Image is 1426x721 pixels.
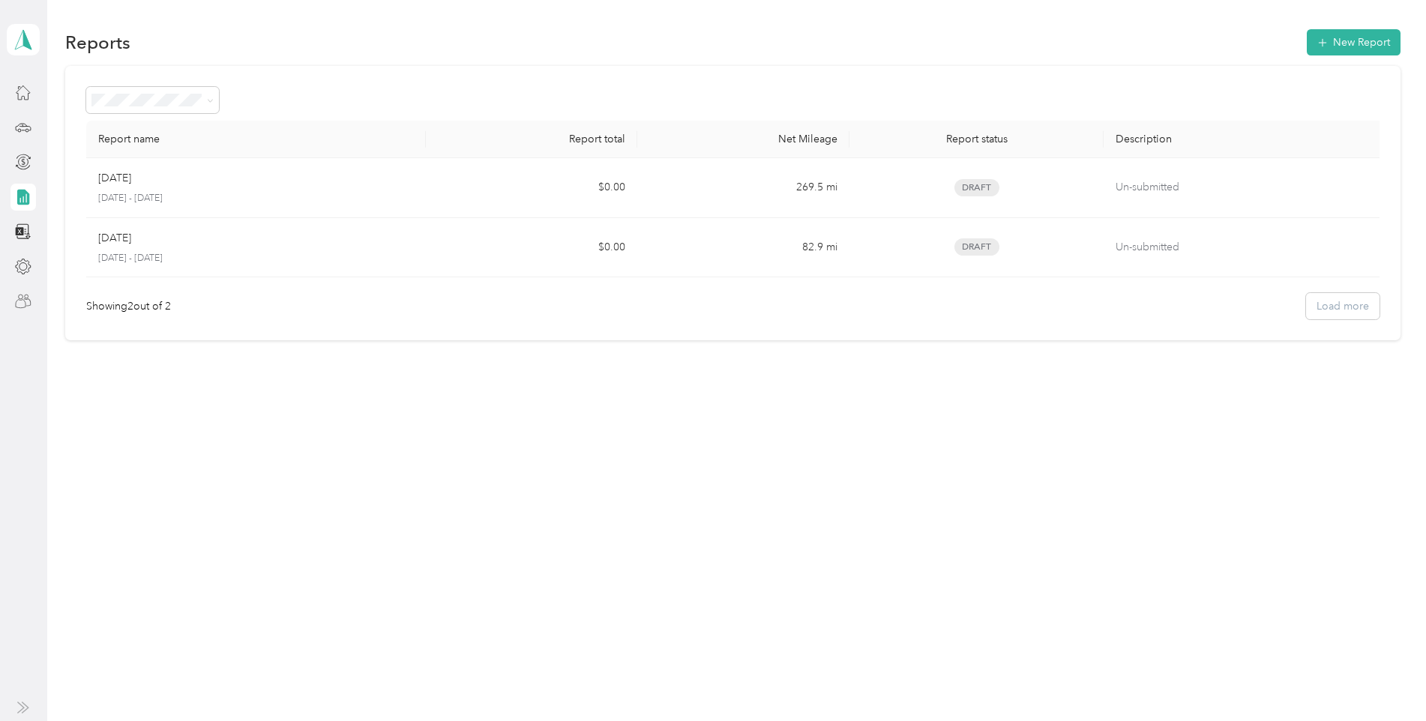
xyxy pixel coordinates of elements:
p: [DATE] - [DATE] [98,252,413,265]
th: Report total [426,121,638,158]
span: Draft [954,179,999,196]
p: [DATE] - [DATE] [98,192,413,205]
th: Net Mileage [637,121,849,158]
button: New Report [1307,29,1401,55]
p: [DATE] [98,170,131,187]
td: 82.9 mi [637,218,849,278]
th: Description [1104,121,1386,158]
iframe: Everlance-gr Chat Button Frame [1342,637,1426,721]
td: 269.5 mi [637,158,849,218]
div: Report status [861,133,1092,145]
h1: Reports [65,34,130,50]
div: Showing 2 out of 2 [86,298,171,314]
p: Un-submitted [1116,239,1374,256]
td: $0.00 [426,218,638,278]
p: [DATE] [98,230,131,247]
p: Un-submitted [1116,179,1374,196]
span: Draft [954,238,999,256]
th: Report name [86,121,425,158]
td: $0.00 [426,158,638,218]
